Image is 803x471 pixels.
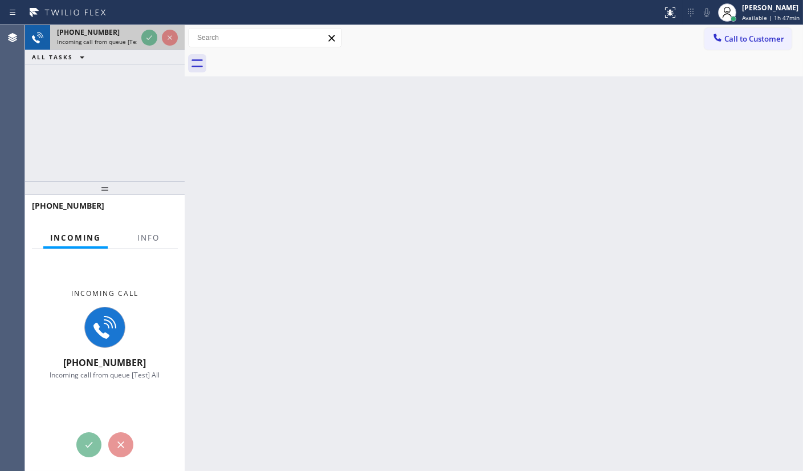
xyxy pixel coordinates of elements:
button: ALL TASKS [25,50,96,64]
span: ALL TASKS [32,53,73,61]
button: Info [131,227,166,249]
span: Incoming call from queue [Test] All [50,370,160,380]
button: Accept [76,432,101,457]
div: [PERSON_NAME] [742,3,800,13]
span: Incoming [50,233,101,243]
button: Reject [162,30,178,46]
span: Info [137,233,160,243]
button: Reject [108,432,133,457]
span: [PHONE_NUMBER] [32,200,104,211]
span: Call to Customer [724,34,784,44]
span: [PHONE_NUMBER] [64,356,146,369]
span: Incoming call [71,289,138,298]
button: Mute [699,5,715,21]
button: Accept [141,30,157,46]
input: Search [189,29,341,47]
button: Call to Customer [704,28,792,50]
span: [PHONE_NUMBER] [57,27,120,37]
span: Available | 1h 47min [742,14,800,22]
span: Incoming call from queue [Test] All [57,38,152,46]
button: Incoming [43,227,108,249]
